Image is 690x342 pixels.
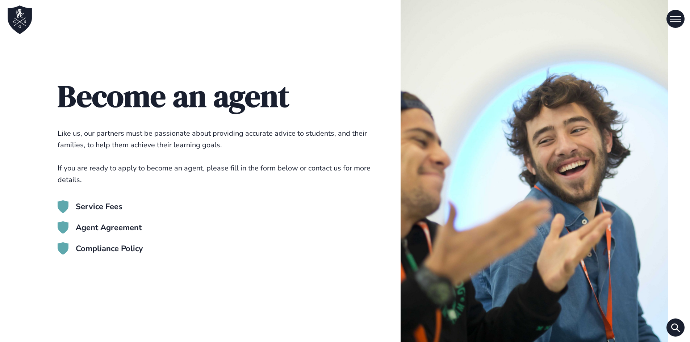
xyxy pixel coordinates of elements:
button: Open Menu [666,10,685,28]
img: e9bc0b6a41990576e8fae9418d67eb6329892132-300x356.svg [58,200,68,213]
a: Home [5,5,34,34]
a: Agent Agreement [58,221,142,235]
h3: Compliance Policy [76,244,143,254]
h3: Service Fees [76,202,122,212]
h3: Agent Agreement [76,223,142,233]
h1: Become an agent [58,79,379,113]
img: e9bc0b6a41990576e8fae9418d67eb6329892132-300x356.svg [58,221,68,234]
a: Service Fees [58,200,122,214]
img: e9bc0b6a41990576e8fae9418d67eb6329892132-300x356.svg [58,242,68,255]
a: Compliance Policy [58,242,143,256]
p: Like us, our partners must be passionate about providing accurate advice to students, and their f... [58,128,379,186]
